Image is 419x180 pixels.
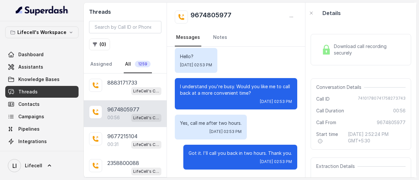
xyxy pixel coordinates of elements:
[135,61,151,67] span: 1259
[175,29,297,46] nav: Tabs
[133,88,159,94] p: LifeCell's Call Assistant
[25,162,42,169] span: Lifecell
[133,141,159,148] p: LifeCell's Call Assistant
[180,83,292,96] p: I understand you're busy. Would you like me to call back at a more convenient time?
[322,9,341,17] p: Details
[133,168,159,175] p: LifeCell's Call Assistant
[107,114,120,121] p: 00:56
[89,39,110,50] button: (0)
[5,136,79,147] a: Integrations
[18,151,47,157] span: API Settings
[5,148,79,160] a: API Settings
[321,45,331,55] img: Lock Icon
[212,29,228,46] a: Notes
[175,29,201,46] a: Messages
[348,131,406,144] span: [DATE] 2:52:24 PM GMT+5:30
[316,119,336,126] span: Call From
[107,159,139,167] p: 2358800088
[209,129,242,134] span: [DATE] 02:53 PM
[18,126,40,132] span: Pipelines
[107,132,137,140] p: 9677215104
[18,138,47,145] span: Integrations
[89,56,113,73] a: Assigned
[18,64,43,70] span: Assistants
[124,56,152,73] a: All1259
[5,26,79,38] button: Lifecell's Workspace
[5,111,79,123] a: Campaigns
[5,156,79,175] a: Lifecell
[180,53,212,60] p: Hello?
[89,8,161,16] h2: Threads
[18,51,44,58] span: Dashboard
[12,162,17,169] text: LI
[18,76,60,83] span: Knowledge Bases
[107,141,118,148] p: 00:31
[18,113,44,120] span: Campaigns
[18,101,40,107] span: Contacts
[180,120,242,126] p: Yes, call me after two hours.
[316,107,344,114] span: Call Duration
[16,5,68,16] img: light.svg
[107,79,137,87] p: 8883171733
[191,10,231,24] h2: 9674805977
[316,96,330,102] span: Call ID
[377,119,406,126] span: 9674805977
[5,74,79,85] a: Knowledge Bases
[5,61,79,73] a: Assistants
[189,150,292,156] p: Got it. I'll call you back in two hours. Thank you.
[316,84,364,90] span: Conversation Details
[260,159,292,164] span: [DATE] 02:53 PM
[5,49,79,60] a: Dashboard
[18,89,38,95] span: Threads
[180,62,212,68] span: [DATE] 02:53 PM
[17,28,66,36] p: Lifecell's Workspace
[5,123,79,135] a: Pipelines
[316,131,343,144] span: Start time
[89,21,161,33] input: Search by Call ID or Phone Number
[89,56,161,73] nav: Tabs
[5,86,79,98] a: Threads
[260,99,292,104] span: [DATE] 02:53 PM
[358,96,406,102] span: 74101780741758273743
[334,43,403,56] span: Download call recording securely
[107,106,139,113] p: 9674805977
[5,98,79,110] a: Contacts
[133,115,159,121] p: LifeCell's Call Assistant
[316,163,357,170] span: Extraction Details
[393,107,406,114] span: 00:56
